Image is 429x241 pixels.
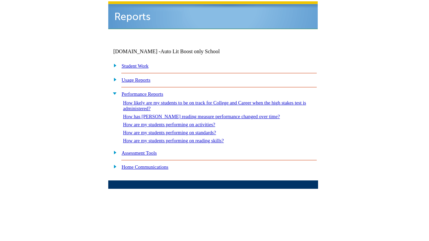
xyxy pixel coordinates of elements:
[123,122,215,127] a: How are my students performing on activities?
[122,164,169,170] a: Home Communications
[122,77,150,83] a: Usage Reports
[113,49,237,55] td: [DOMAIN_NAME] -
[123,114,280,119] a: How has [PERSON_NAME] reading measure performance changed over time?
[123,138,224,143] a: How are my students performing on reading skills?
[122,91,163,97] a: Performance Reports
[122,63,148,69] a: Student Work
[122,150,157,156] a: Assessment Tools
[123,100,306,111] a: How likely are my students to be on track for College and Career when the high stakes test is adm...
[110,62,117,68] img: plus.gif
[110,149,117,155] img: plus.gif
[108,1,318,29] img: header
[123,130,216,135] a: How are my students performing on standards?
[110,90,117,96] img: minus.gif
[161,49,220,54] nobr: Auto Lit Boost only School
[110,163,117,169] img: plus.gif
[110,76,117,82] img: plus.gif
